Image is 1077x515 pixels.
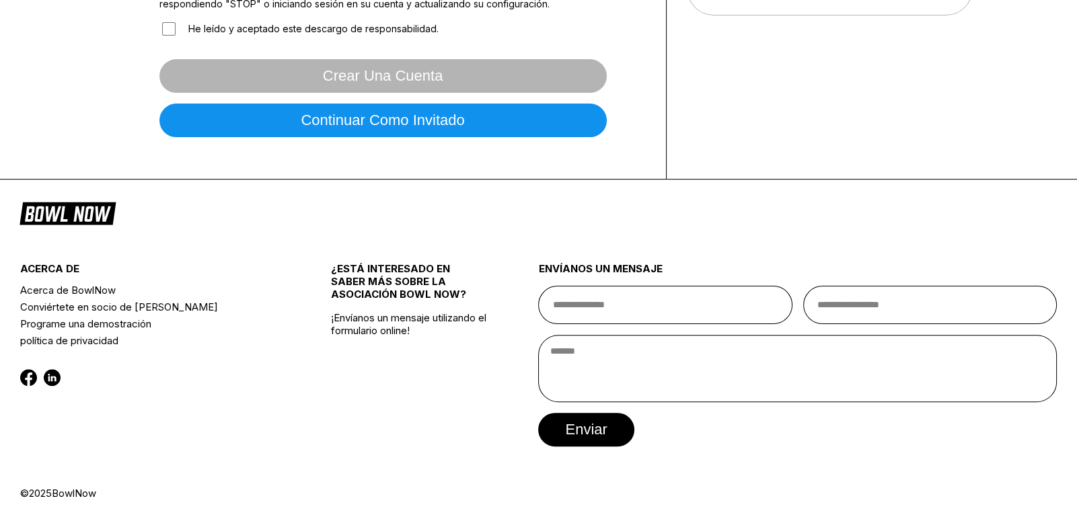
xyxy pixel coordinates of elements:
[20,282,279,299] a: Acerca de BowlNow
[20,317,151,330] font: Programe una demostración
[331,262,466,301] font: ¿ESTÁ INTERESADO EN SABER MÁS SOBRE LA ASOCIACIÓN BOWL NOW?
[188,23,439,34] font: He leído y aceptado este descargo de responsabilidad.
[20,301,218,313] font: Conviértete en socio de [PERSON_NAME]
[20,284,116,296] font: Acerca de BowlNow
[565,421,607,438] font: enviar
[52,487,96,500] font: BowlNow
[538,413,634,446] button: enviar
[162,22,176,36] input: He leído y aceptado este descargo de responsabilidad.
[20,332,279,349] a: política de privacidad
[29,487,52,500] font: 2025
[20,487,29,500] font: ©
[301,112,464,128] font: Continuar como invitado
[20,315,279,332] a: Programe una demostración
[331,311,486,337] font: ¡Envíanos un mensaje utilizando el formulario online!
[20,334,118,347] font: política de privacidad
[159,104,607,137] button: Continuar como invitado
[538,262,662,275] font: Envíanos un mensaje
[20,299,279,315] a: Conviértete en socio de [PERSON_NAME]
[20,262,79,275] font: acerca de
